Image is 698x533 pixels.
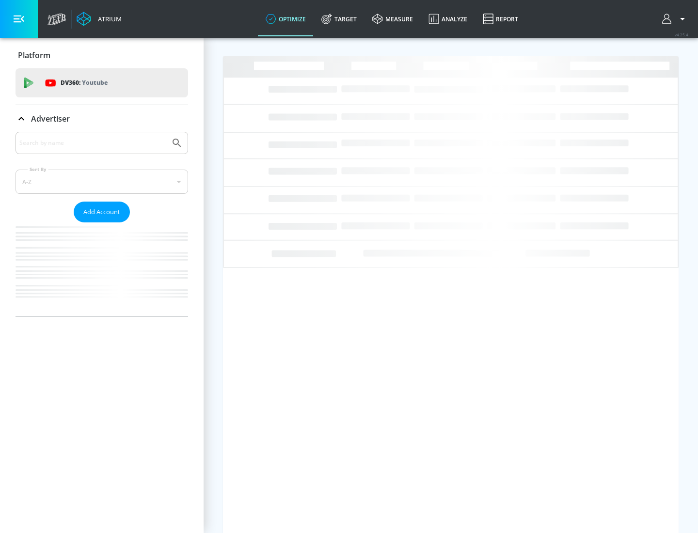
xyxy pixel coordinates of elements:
a: Analyze [421,1,475,36]
a: Target [314,1,365,36]
a: measure [365,1,421,36]
div: A-Z [16,170,188,194]
p: DV360: [61,78,108,88]
input: Search by name [19,137,166,149]
span: Add Account [83,206,120,218]
p: Advertiser [31,113,70,124]
a: optimize [258,1,314,36]
a: Atrium [77,12,122,26]
div: Atrium [94,15,122,23]
div: DV360: Youtube [16,68,188,97]
div: Platform [16,42,188,69]
div: Advertiser [16,132,188,316]
button: Add Account [74,202,130,222]
nav: list of Advertiser [16,222,188,316]
a: Report [475,1,526,36]
p: Youtube [82,78,108,88]
span: v 4.25.4 [675,32,688,37]
p: Platform [18,50,50,61]
label: Sort By [28,166,48,172]
div: Advertiser [16,105,188,132]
